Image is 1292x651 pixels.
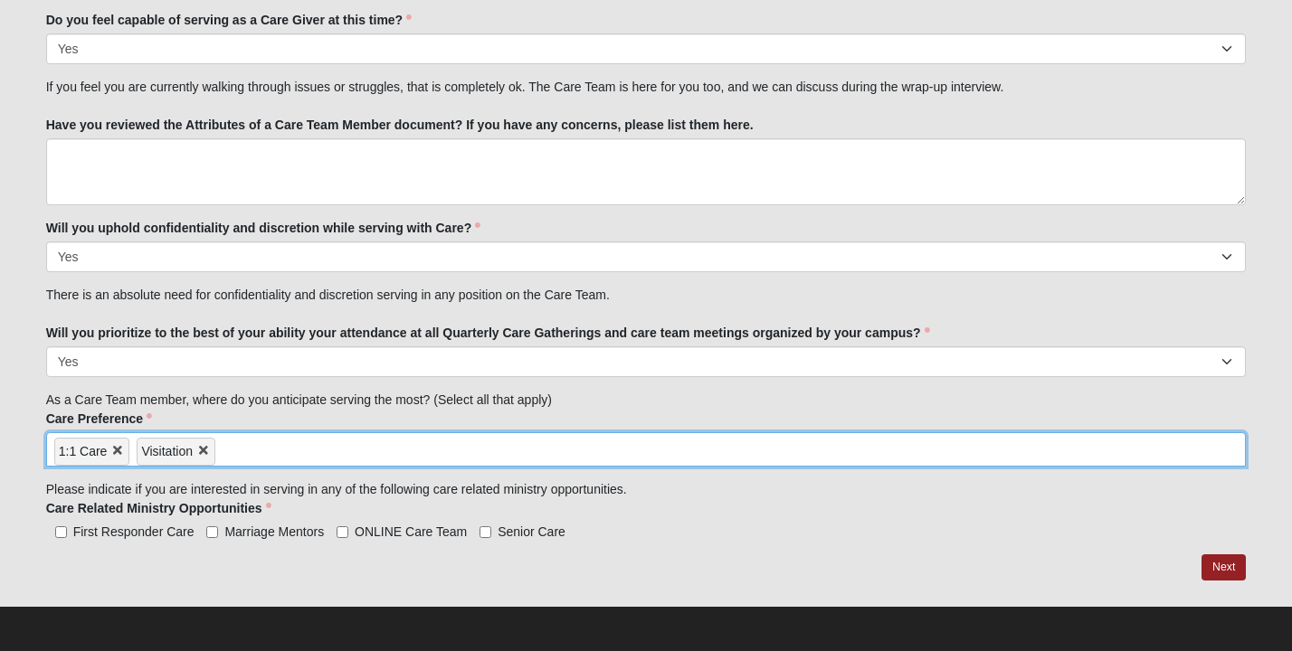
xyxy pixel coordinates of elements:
[46,410,152,428] label: Care Preference
[46,11,412,29] label: Do you feel capable of serving as a Care Giver at this time?
[55,526,67,538] input: First Responder Care
[498,524,565,539] span: Senior Care
[337,526,348,538] input: ONLINE Care Team
[46,116,754,134] label: Have you reviewed the Attributes of a Care Team Member document? If you have any concerns, please...
[59,444,108,458] span: 1:1 Care
[73,524,195,539] span: First Responder Care
[480,526,491,538] input: Senior Care
[46,219,480,237] label: Will you uphold confidentiality and discretion while serving with Care?
[224,524,324,539] span: Marriage Mentors
[141,444,193,458] span: Visitation
[46,324,930,342] label: Will you prioritize to the best of your ability your attendance at all Quarterly Care Gatherings ...
[1202,554,1246,580] a: Next
[355,524,467,539] span: ONLINE Care Team
[46,499,271,517] label: Care Related Ministry Opportunities
[206,526,218,538] input: Marriage Mentors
